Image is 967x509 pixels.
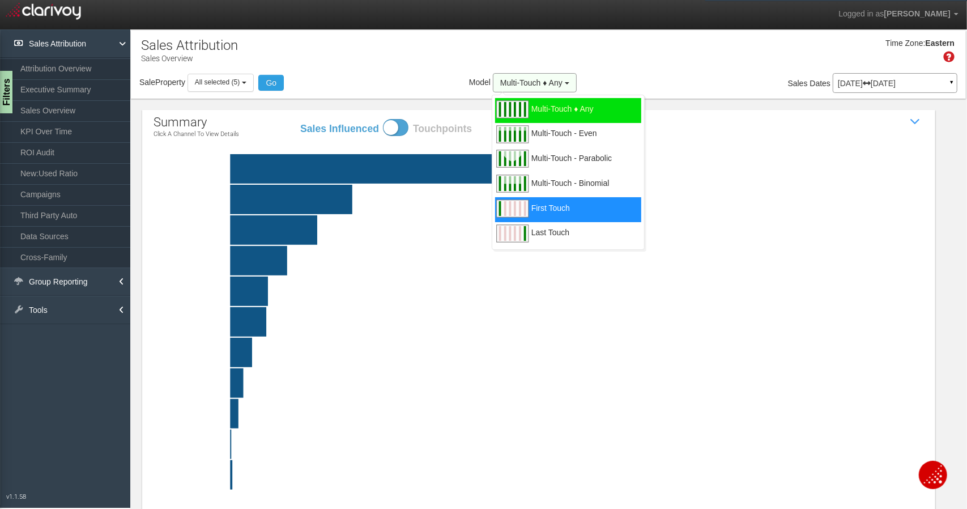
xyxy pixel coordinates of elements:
img: multitouchbinomial.svg [495,172,529,195]
label: Sales Influenced [300,122,379,136]
rect: equity mining|11|3|0 [181,368,951,398]
span: Dates [810,79,831,88]
span: summary [154,115,207,129]
img: multitoucheven.svg [495,123,529,146]
span: [PERSON_NAME] [884,9,951,18]
span: Multi-Touch ♦ Any [500,78,563,87]
span: All selected (5) [195,78,240,86]
span: Sales [788,79,808,88]
span: First Touch [531,208,570,222]
img: firsttouch.svg [495,197,529,220]
label: Touchpoints [413,122,492,136]
span: Multi-Touch ♦ Any [531,109,594,123]
img: multitouchparabolic.svg [495,147,529,170]
button: Multi-Touch ♦ Any [493,73,577,92]
span: Multi-Touch - Binomial [531,183,610,197]
img: lasttouch.svg [495,222,529,245]
span: Logged in as [838,9,884,18]
rect: tier one|18|8|0 [181,338,951,367]
span: Sale [139,78,155,87]
div: Time Zone: [881,38,925,49]
rect: cross family|2|0|0 [181,460,951,490]
a: ▼ [947,76,957,94]
rect: email|30|15|0 [181,307,951,337]
i: Show / Hide Sales Attribution Chart [907,113,924,130]
rect: paid search|31|28|0 [181,277,951,306]
rect: other|1|3|0 [181,430,951,459]
h1: Sales Attribution [141,38,238,53]
span: Last Touch [531,232,569,247]
button: All selected (5) [188,74,254,91]
span: Multi-Touch - Even [531,133,597,147]
span: Multi-Touch - Parabolic [531,158,612,172]
rect: organic search|101|102|0 [181,185,951,214]
rect: social|7|4|0 [181,399,951,429]
rect: direct|47|46|0 [181,246,951,275]
p: [DATE] [DATE] [838,79,952,87]
rect: website tools|72|79|0 [181,215,951,245]
div: Eastern [926,38,955,49]
button: Go [258,75,284,91]
p: Click a channel to view details [154,131,239,138]
img: multitouchany.svg [495,98,529,121]
p: Sales Overview [141,49,238,64]
a: Logged in as[PERSON_NAME] [830,1,967,28]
